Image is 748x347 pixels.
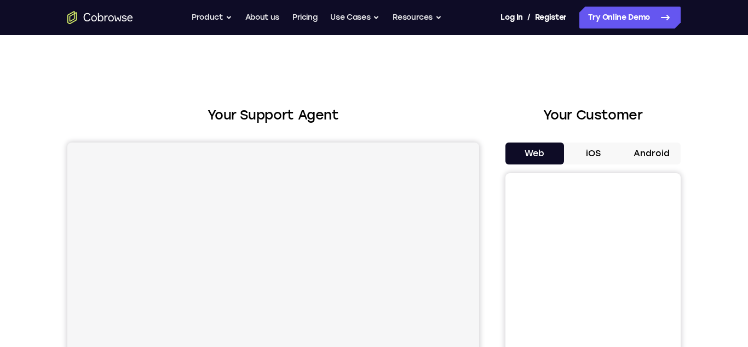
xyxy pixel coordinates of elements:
[330,7,379,29] button: Use Cases
[67,11,133,24] a: Go to the home page
[393,7,442,29] button: Resources
[245,7,279,29] a: About us
[505,105,681,125] h2: Your Customer
[564,143,623,164] button: iOS
[527,11,531,24] span: /
[500,7,522,29] a: Log In
[505,143,564,164] button: Web
[579,7,681,29] a: Try Online Demo
[67,105,479,125] h2: Your Support Agent
[535,7,567,29] a: Register
[192,7,232,29] button: Product
[292,7,318,29] a: Pricing
[622,143,681,164] button: Android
